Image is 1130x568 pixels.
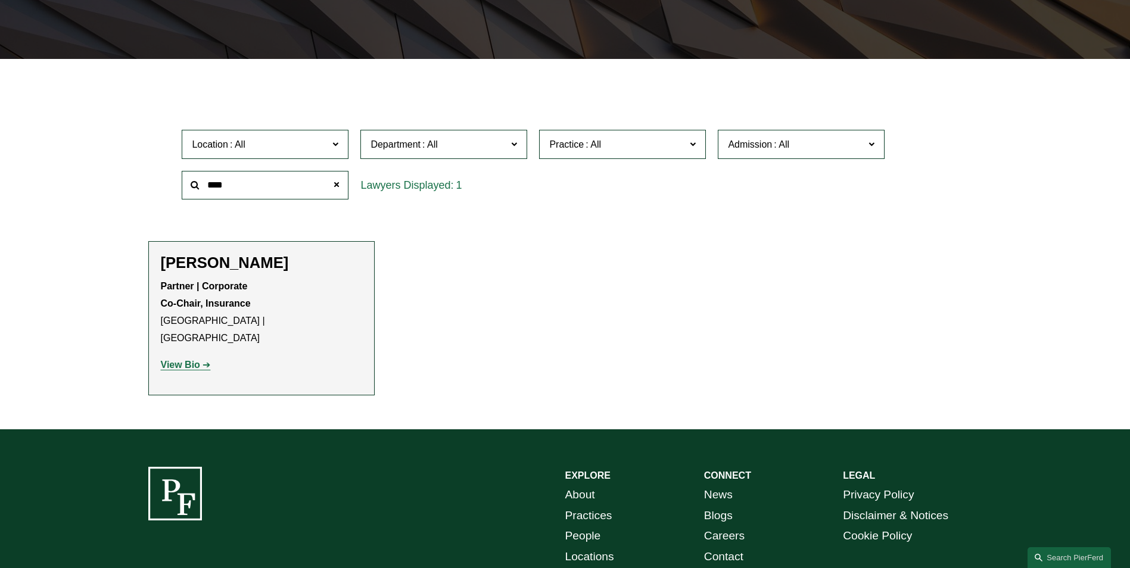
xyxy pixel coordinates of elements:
a: Cookie Policy [843,526,912,547]
strong: EXPLORE [565,470,611,480]
a: Careers [704,526,745,547]
h2: [PERSON_NAME] [161,254,362,272]
a: Contact [704,547,743,567]
span: Practice [549,139,584,149]
p: [GEOGRAPHIC_DATA] | [GEOGRAPHIC_DATA] [161,278,362,347]
a: Practices [565,505,612,526]
a: View Bio [161,360,211,370]
a: Blogs [704,505,733,526]
span: 1 [456,179,462,191]
a: People [565,526,601,547]
span: Department [371,139,421,149]
strong: LEGAL [843,470,875,480]
strong: CONNECT [704,470,751,480]
strong: View Bio [161,360,200,370]
span: Location [192,139,228,149]
a: Disclaimer & Notices [843,505,948,526]
strong: Co-Chair, Insurance [161,298,251,308]
strong: Partner | Corporate [161,281,248,291]
a: News [704,485,733,505]
span: Admission [728,139,772,149]
a: Privacy Policy [843,485,914,505]
a: Search this site [1028,547,1111,568]
a: Locations [565,547,614,567]
a: About [565,485,595,505]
